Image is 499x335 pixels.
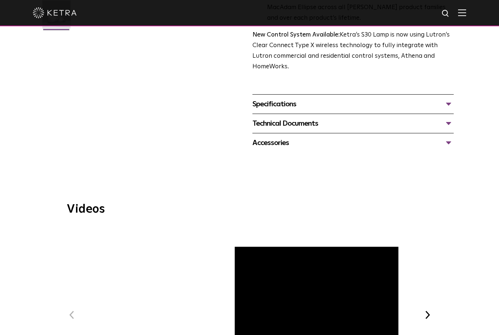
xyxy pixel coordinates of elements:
img: search icon [441,9,450,18]
img: ketra-logo-2019-white [33,7,77,18]
div: Specifications [252,98,454,110]
strong: New Control System Available: [252,32,340,38]
img: Hamburger%20Nav.svg [458,9,466,16]
p: Ketra’s S30 Lamp is now using Lutron’s Clear Connect Type X wireless technology to fully integrat... [252,30,454,72]
div: Technical Documents [252,118,454,129]
button: Previous [67,310,76,320]
h3: Videos [67,203,432,215]
div: Accessories [252,137,454,149]
button: Next [423,310,432,320]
